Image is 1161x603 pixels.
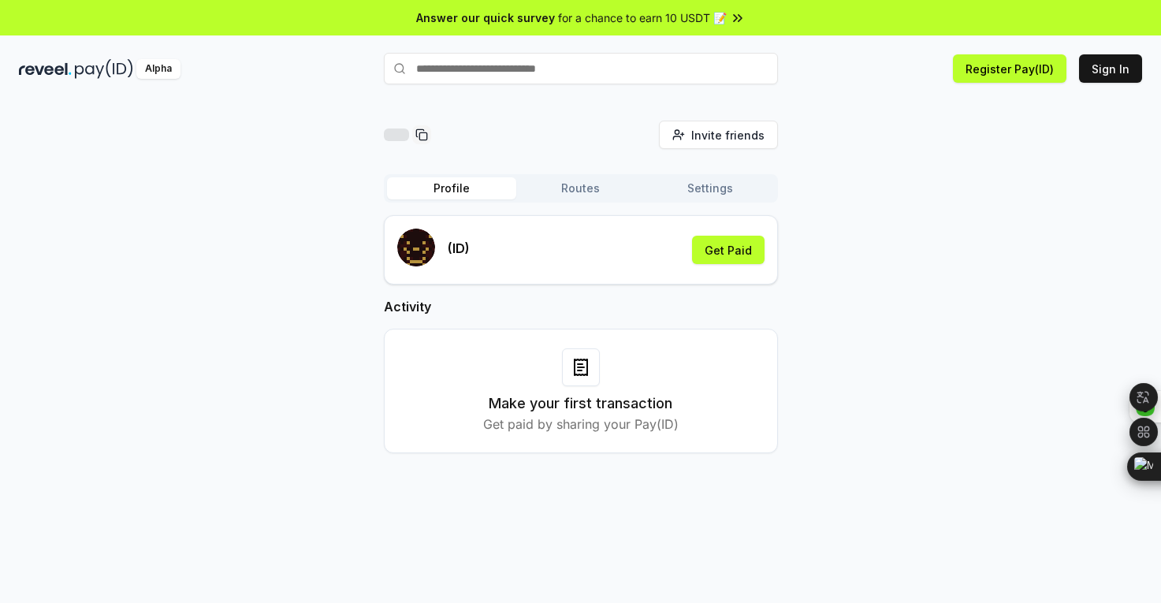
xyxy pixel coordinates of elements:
span: for a chance to earn 10 USDT 📝 [558,9,727,26]
button: Sign In [1079,54,1142,83]
img: pay_id [75,59,133,79]
p: Get paid by sharing your Pay(ID) [483,415,679,434]
button: Register Pay(ID) [953,54,1066,83]
span: Invite friends [691,127,765,143]
button: Profile [387,177,516,199]
button: Invite friends [659,121,778,149]
h3: Make your first transaction [489,393,672,415]
img: reveel_dark [19,59,72,79]
h2: Activity [384,297,778,316]
button: Routes [516,177,646,199]
span: Answer our quick survey [416,9,555,26]
div: Alpha [136,59,180,79]
button: Get Paid [692,236,765,264]
p: (ID) [448,239,470,258]
button: Settings [646,177,775,199]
